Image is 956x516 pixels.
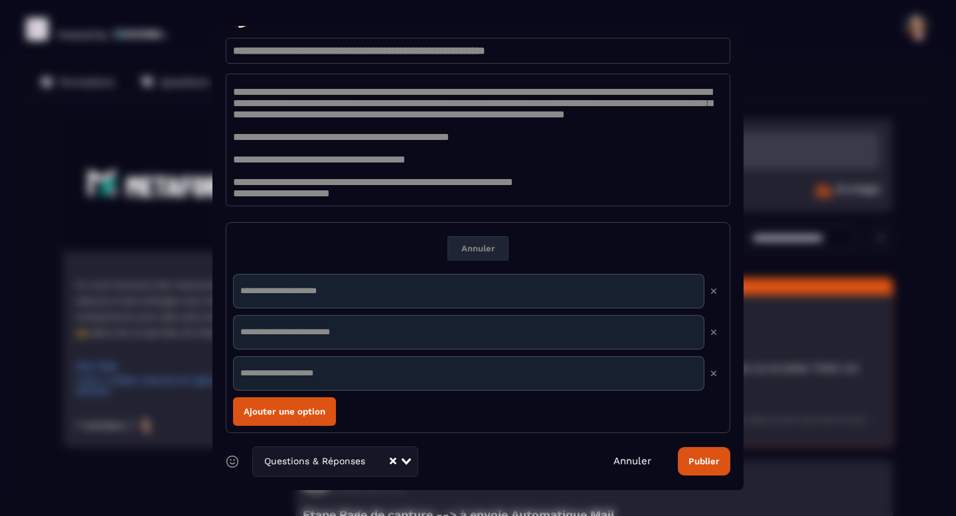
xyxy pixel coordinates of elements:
[447,236,509,261] button: Annuler
[252,446,418,477] div: Search for option
[678,447,730,476] button: Publier
[390,456,396,466] button: Clear Selected
[233,397,336,426] button: Ajouter une option
[613,455,651,467] a: Annuler
[261,454,368,469] span: Questions & Réponses
[368,454,388,469] input: Search for option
